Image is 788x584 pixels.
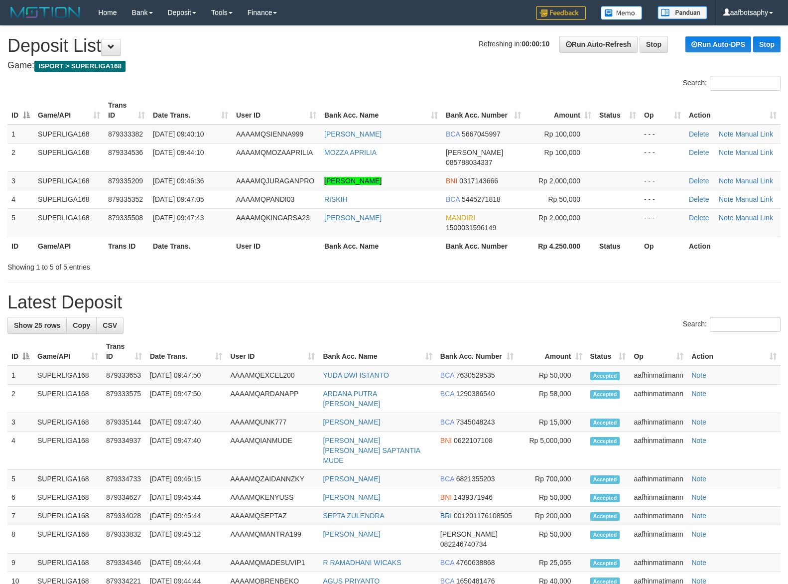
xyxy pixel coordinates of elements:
th: ID: activate to sort column descending [7,96,34,125]
span: Copy 082246740734 to clipboard [440,540,487,548]
td: SUPERLIGA168 [33,507,102,525]
td: [DATE] 09:46:15 [146,470,227,488]
a: [PERSON_NAME] [PERSON_NAME] SAPTANTIA MUDE [323,437,420,464]
a: Note [719,195,734,203]
td: 1 [7,366,33,385]
td: SUPERLIGA168 [34,190,104,208]
span: Copy 1290386540 to clipboard [456,390,495,398]
a: Note [691,371,706,379]
th: Action [685,237,781,255]
td: SUPERLIGA168 [33,525,102,554]
td: aafhinmatimann [630,525,687,554]
td: SUPERLIGA168 [33,385,102,413]
span: Refreshing in: [479,40,549,48]
td: 879334346 [102,554,146,572]
span: Rp 2,000,000 [538,177,580,185]
td: [DATE] 09:47:40 [146,432,227,470]
th: Date Trans. [149,237,232,255]
th: ID: activate to sort column descending [7,337,33,366]
span: AAAAMQJURAGANPRO [236,177,314,185]
td: - - - [640,125,685,144]
td: aafhinmatimann [630,488,687,507]
td: 879334937 [102,432,146,470]
a: [PERSON_NAME] [323,493,380,501]
td: 4 [7,432,33,470]
span: BCA [440,559,454,567]
td: SUPERLIGA168 [34,171,104,190]
span: BCA [440,390,454,398]
td: 5 [7,470,33,488]
td: Rp 15,000 [518,413,586,432]
span: Rp 100,000 [544,130,580,138]
td: 1 [7,125,34,144]
a: Note [719,214,734,222]
th: Rp 4.250.000 [525,237,595,255]
img: Feedback.jpg [536,6,586,20]
img: panduan.png [657,6,707,19]
th: Trans ID [104,237,149,255]
th: User ID: activate to sort column ascending [226,337,319,366]
td: aafhinmatimann [630,413,687,432]
td: SUPERLIGA168 [33,554,102,572]
th: Op [640,237,685,255]
td: 2 [7,385,33,413]
span: BRI [440,512,452,520]
a: [PERSON_NAME] [323,530,380,538]
span: Copy [73,321,90,329]
span: BCA [440,475,454,483]
a: Note [691,493,706,501]
td: 5 [7,208,34,237]
span: AAAAMQMOZAAPRILIA [236,148,313,156]
td: 3 [7,413,33,432]
td: Rp 50,000 [518,525,586,554]
span: [DATE] 09:46:36 [153,177,204,185]
td: 879334733 [102,470,146,488]
div: Showing 1 to 5 of 5 entries [7,258,321,272]
h1: Deposit List [7,36,781,56]
span: Copy 1500031596149 to clipboard [446,224,496,232]
a: [PERSON_NAME] [323,475,380,483]
th: Date Trans.: activate to sort column ascending [146,337,227,366]
input: Search: [710,76,781,91]
a: Manual Link [735,177,773,185]
td: AAAAMQSEPTAZ [226,507,319,525]
label: Search: [683,76,781,91]
a: Show 25 rows [7,317,67,334]
td: SUPERLIGA168 [33,488,102,507]
span: BNI [440,493,452,501]
th: Trans ID: activate to sort column ascending [102,337,146,366]
td: 7 [7,507,33,525]
span: [PERSON_NAME] [446,148,503,156]
td: 3 [7,171,34,190]
span: 879334536 [108,148,143,156]
a: Delete [689,214,709,222]
td: [DATE] 09:45:44 [146,488,227,507]
span: Copy 6821355203 to clipboard [456,475,495,483]
span: [DATE] 09:47:43 [153,214,204,222]
td: AAAAMQEXCEL200 [226,366,319,385]
span: Accepted [590,512,620,521]
a: Stop [640,36,668,53]
span: Accepted [590,372,620,380]
span: Copy 4760638868 to clipboard [456,559,495,567]
input: Search: [710,317,781,332]
a: Copy [66,317,97,334]
td: AAAAMQIANMUDE [226,432,319,470]
span: BNI [446,177,457,185]
th: Action: activate to sort column ascending [685,96,781,125]
th: Op: activate to sort column ascending [630,337,687,366]
a: Run Auto-Refresh [559,36,638,53]
a: Manual Link [735,214,773,222]
td: aafhinmatimann [630,366,687,385]
td: 4 [7,190,34,208]
td: [DATE] 09:45:44 [146,507,227,525]
span: [DATE] 09:44:10 [153,148,204,156]
a: R RAMADHANI WICAKS [323,559,401,567]
a: Run Auto-DPS [685,36,751,52]
th: ID [7,237,34,255]
a: [PERSON_NAME] [324,214,382,222]
td: - - - [640,208,685,237]
th: Bank Acc. Name: activate to sort column ascending [320,96,442,125]
span: MANDIRI [446,214,475,222]
span: [PERSON_NAME] [440,530,498,538]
